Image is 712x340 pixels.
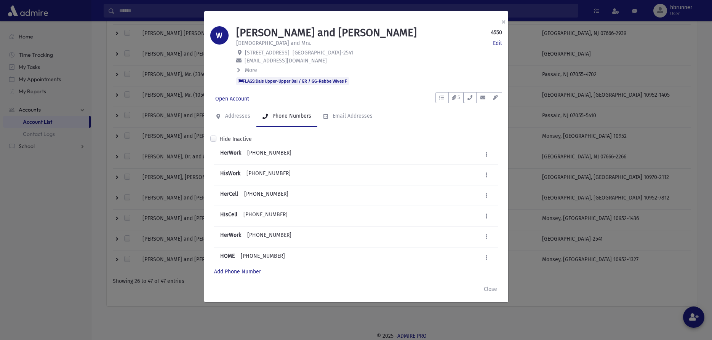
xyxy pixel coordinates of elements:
span: 5 [458,94,460,101]
a: Email Addresses [317,106,379,127]
b: HisWork [220,170,240,177]
div: Phone Numbers [271,113,311,119]
button: 5 [448,92,464,103]
div: Email Addresses [331,113,373,119]
a: Edit [493,39,502,47]
div: [PHONE_NUMBER] [220,252,285,263]
div: W [210,26,229,45]
span: [EMAIL_ADDRESS][DOMAIN_NAME] [245,57,327,64]
div: [PHONE_NUMBER] [220,190,288,201]
a: Phone Numbers [256,106,317,127]
p: [DEMOGRAPHIC_DATA] and Mrs. [236,39,311,47]
b: HOME [220,253,235,259]
div: [PHONE_NUMBER] [220,169,291,180]
a: Add Phone Number [214,268,261,275]
button: More [236,66,258,74]
b: HisCell [220,211,237,218]
div: Addresses [224,113,250,119]
b: HerWork [220,150,241,156]
span: [GEOGRAPHIC_DATA]-2541 [293,49,353,56]
span: [STREET_ADDRESS] [245,49,290,56]
b: HerWork [220,232,241,238]
span: FLAGS:Dais Upper-Upper Dai / ER / GG-Rebbe Wives F [236,77,349,85]
b: HerCell [220,191,238,197]
div: [PHONE_NUMBER] [220,211,288,222]
strong: 4550 [491,29,502,37]
h1: [PERSON_NAME] and [PERSON_NAME] [236,26,417,39]
button: × [495,11,512,32]
a: Open Account [210,92,254,106]
button: Close [479,283,502,296]
span: More [245,67,257,73]
div: [PHONE_NUMBER] [220,149,291,160]
div: [PHONE_NUMBER] [220,231,291,242]
label: Hide Inactive [219,135,252,143]
a: Addresses [210,106,256,127]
